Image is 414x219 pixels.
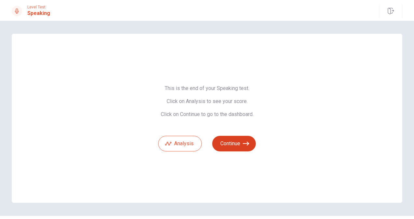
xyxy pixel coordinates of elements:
span: This is the end of your Speaking test. Click on Analysis to see your score. Click on Continue to ... [158,85,256,118]
button: Analysis [158,136,202,151]
h1: Speaking [27,9,50,17]
span: Level Test [27,5,50,9]
button: Continue [212,136,256,151]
